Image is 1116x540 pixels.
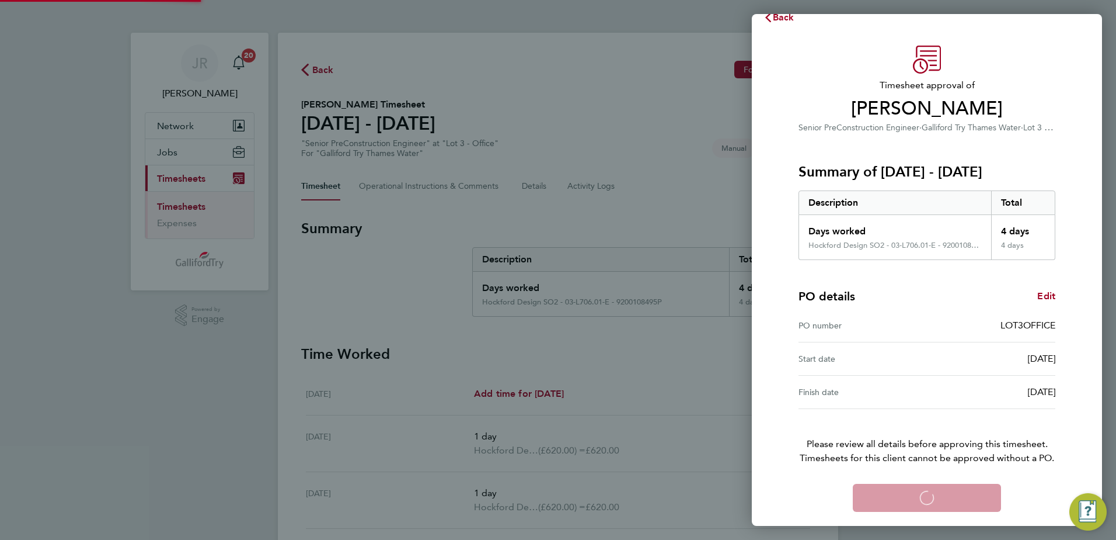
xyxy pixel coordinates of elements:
[798,123,919,133] span: Senior PreConstruction Engineer
[799,191,991,214] div: Description
[798,319,927,333] div: PO number
[927,385,1055,399] div: [DATE]
[808,241,982,250] div: Hockford Design SO2 - 03-L706.01-E - 9200108495P
[799,215,991,241] div: Days worked
[1000,320,1055,331] span: LOT3OFFICE
[922,123,1021,133] span: Galliford Try Thames Water
[773,12,794,23] span: Back
[919,123,922,133] span: ·
[784,409,1069,465] p: Please review all details before approving this timesheet.
[991,241,1055,259] div: 4 days
[784,451,1069,465] span: Timesheets for this client cannot be approved without a PO.
[1037,289,1055,303] a: Edit
[798,385,927,399] div: Finish date
[798,97,1055,120] span: [PERSON_NAME]
[991,215,1055,241] div: 4 days
[798,78,1055,92] span: Timesheet approval of
[798,352,927,366] div: Start date
[1023,122,1072,133] span: Lot 3 - Office
[798,162,1055,181] h3: Summary of [DATE] - [DATE]
[991,191,1055,214] div: Total
[1069,493,1107,531] button: Engage Resource Center
[1021,123,1023,133] span: ·
[798,191,1055,260] div: Summary of 25 - 31 Aug 2025
[927,352,1055,366] div: [DATE]
[1037,290,1055,302] span: Edit
[798,288,855,304] h4: PO details
[752,6,806,29] button: Back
